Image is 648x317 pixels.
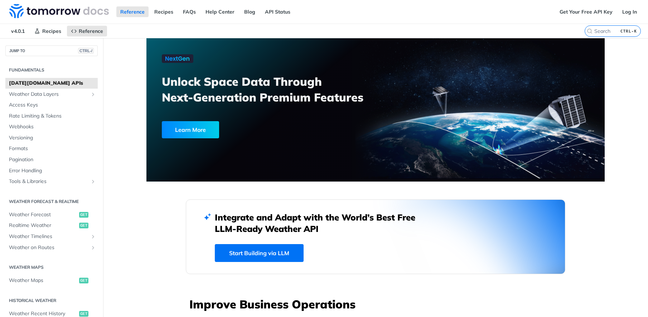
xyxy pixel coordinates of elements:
[162,74,383,105] h3: Unlock Space Data Through Next-Generation Premium Features
[5,275,98,286] a: Weather Mapsget
[9,211,77,218] span: Weather Forecast
[90,234,96,239] button: Show subpages for Weather Timelines
[5,111,98,122] a: Rate Limiting & Tokens
[67,26,107,36] a: Reference
[189,296,565,312] h3: Improve Business Operations
[9,123,96,130] span: Webhooks
[90,91,96,97] button: Show subpages for Weather Data Layers
[5,122,98,132] a: Webhooks
[9,101,96,109] span: Access Keys
[90,179,96,184] button: Show subpages for Tools & Libraries
[5,242,98,253] a: Weather on RoutesShow subpages for Weather on Routes
[9,134,96,142] span: Versioning
[215,212,426,234] h2: Integrate and Adapt with the World’s Best Free LLM-Ready Weather API
[5,67,98,73] h2: Fundamentals
[9,145,96,152] span: Formats
[9,80,96,87] span: [DATE][DOMAIN_NAME] APIs
[79,212,88,218] span: get
[162,121,339,138] a: Learn More
[619,28,639,35] kbd: CTRL-K
[5,143,98,154] a: Formats
[261,6,294,17] a: API Status
[5,220,98,231] a: Realtime Weatherget
[9,113,96,120] span: Rate Limiting & Tokens
[9,233,88,240] span: Weather Timelines
[90,245,96,251] button: Show subpages for Weather on Routes
[9,222,77,229] span: Realtime Weather
[5,45,98,56] button: JUMP TOCTRL-/
[179,6,200,17] a: FAQs
[618,6,641,17] a: Log In
[240,6,259,17] a: Blog
[162,54,193,63] img: NextGen
[5,133,98,143] a: Versioning
[5,78,98,89] a: [DATE][DOMAIN_NAME] APIs
[9,167,96,174] span: Error Handling
[215,244,304,262] a: Start Building via LLM
[9,244,88,251] span: Weather on Routes
[5,89,98,100] a: Weather Data LayersShow subpages for Weather Data Layers
[79,311,88,317] span: get
[5,198,98,205] h2: Weather Forecast & realtime
[79,278,88,283] span: get
[5,154,98,165] a: Pagination
[150,6,177,17] a: Recipes
[5,165,98,176] a: Error Handling
[556,6,616,17] a: Get Your Free API Key
[5,297,98,304] h2: Historical Weather
[9,4,109,18] img: Tomorrow.io Weather API Docs
[202,6,238,17] a: Help Center
[9,178,88,185] span: Tools & Libraries
[162,121,219,138] div: Learn More
[42,28,61,34] span: Recipes
[7,26,29,36] span: v4.0.1
[5,100,98,110] a: Access Keys
[79,223,88,228] span: get
[9,277,77,284] span: Weather Maps
[9,156,96,163] span: Pagination
[9,91,88,98] span: Weather Data Layers
[5,231,98,242] a: Weather TimelinesShow subpages for Weather Timelines
[116,6,149,17] a: Reference
[587,28,593,34] svg: Search
[79,28,103,34] span: Reference
[5,209,98,220] a: Weather Forecastget
[5,176,98,187] a: Tools & LibrariesShow subpages for Tools & Libraries
[5,264,98,271] h2: Weather Maps
[30,26,65,36] a: Recipes
[78,48,94,54] span: CTRL-/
